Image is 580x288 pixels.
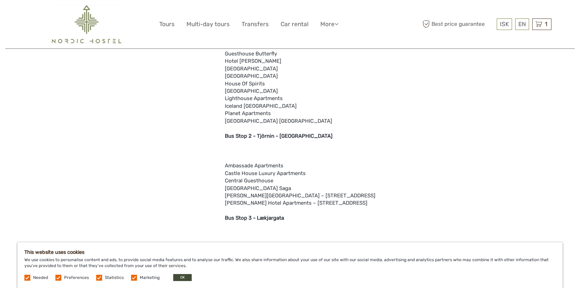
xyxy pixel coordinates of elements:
[500,21,509,28] span: ISK
[320,19,338,29] a: More
[225,215,284,221] b: Bus Stop 3 - Lækjargata
[140,275,160,281] label: Marketing
[421,18,495,30] span: Best price guarantee
[10,12,79,18] p: We're away right now. Please check back later!
[33,275,48,281] label: Needed
[52,5,121,43] img: 2454-61f15230-a6bf-4303-aa34-adabcbdb58c5_logo_big.png
[544,21,548,28] span: 1
[64,275,89,281] label: Preferences
[105,275,124,281] label: Statistics
[225,133,333,139] b: Bus Stop 2 - Tjörnin - [GEOGRAPHIC_DATA]
[80,11,89,19] button: Open LiveChat chat widget
[159,19,175,29] a: Tours
[17,242,563,288] div: We use cookies to personalise content and ads, to provide social media features and to analyse ou...
[281,19,308,29] a: Car rental
[173,274,192,281] button: OK
[186,19,230,29] a: Multi-day tours
[242,19,269,29] a: Transfers
[515,18,529,30] div: EN
[24,249,556,255] h5: This website uses cookies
